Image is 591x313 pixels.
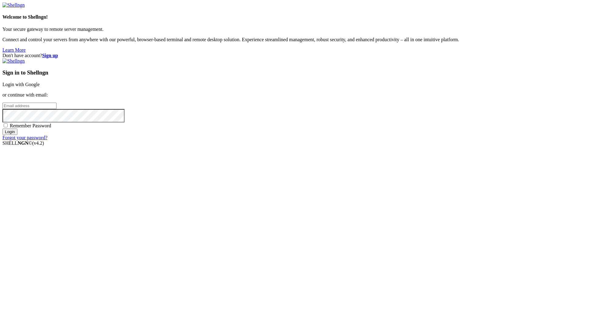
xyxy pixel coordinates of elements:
[2,140,44,146] span: SHELL ©
[2,103,56,109] input: Email address
[18,140,29,146] b: NGN
[2,27,589,32] p: Your secure gateway to remote server management.
[4,123,8,127] input: Remember Password
[2,14,589,20] h4: Welcome to Shellngn!
[2,37,589,42] p: Connect and control your servers from anywhere with our powerful, browser-based terminal and remo...
[10,123,51,128] span: Remember Password
[2,69,589,76] h3: Sign in to Shellngn
[2,58,25,64] img: Shellngn
[2,92,589,98] p: or continue with email:
[42,53,58,58] a: Sign up
[2,2,25,8] img: Shellngn
[2,135,47,140] a: Forgot your password?
[2,47,26,53] a: Learn More
[2,129,17,135] input: Login
[2,53,589,58] div: Don't have account?
[2,82,40,87] a: Login with Google
[32,140,44,146] span: 4.2.0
